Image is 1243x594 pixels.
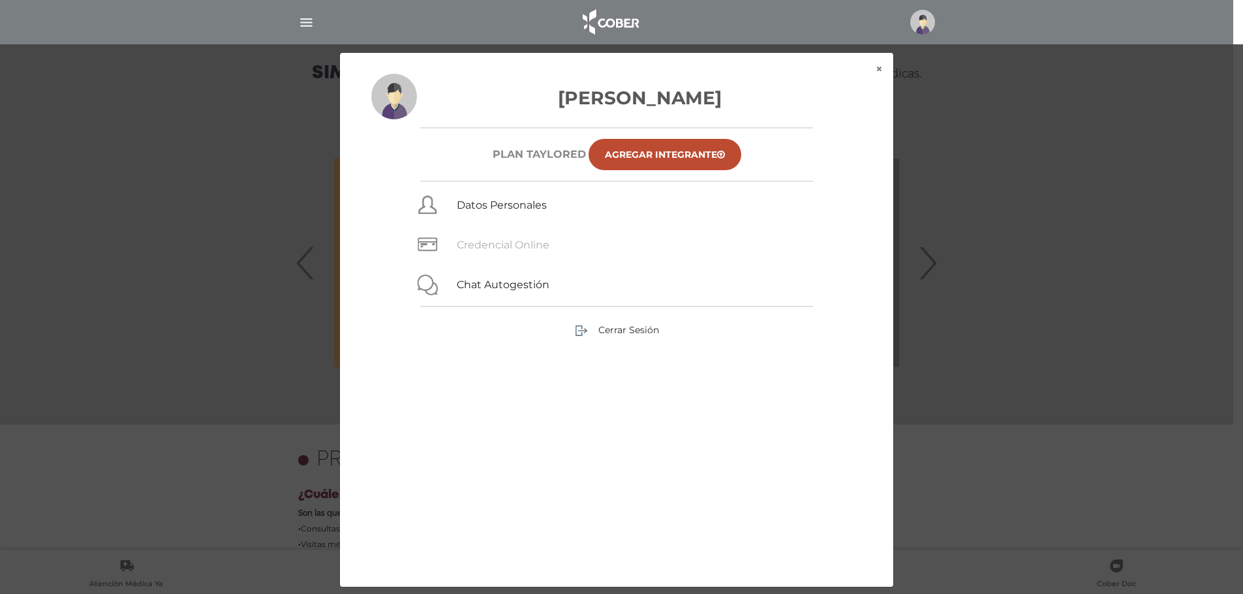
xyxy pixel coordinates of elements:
[910,10,935,35] img: profile-placeholder.svg
[598,324,659,336] span: Cerrar Sesión
[493,148,586,160] h6: Plan TAYLORED
[575,324,588,337] img: sign-out.png
[371,74,417,119] img: profile-placeholder.svg
[575,323,659,335] a: Cerrar Sesión
[457,239,549,251] a: Credencial Online
[371,84,862,111] h3: [PERSON_NAME]
[298,14,315,31] img: Cober_menu-lines-white.svg
[457,278,549,291] a: Chat Autogestión
[865,53,893,85] button: ×
[589,139,741,170] a: Agregar Integrante
[575,7,644,38] img: logo_cober_home-white.png
[457,199,547,211] a: Datos Personales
